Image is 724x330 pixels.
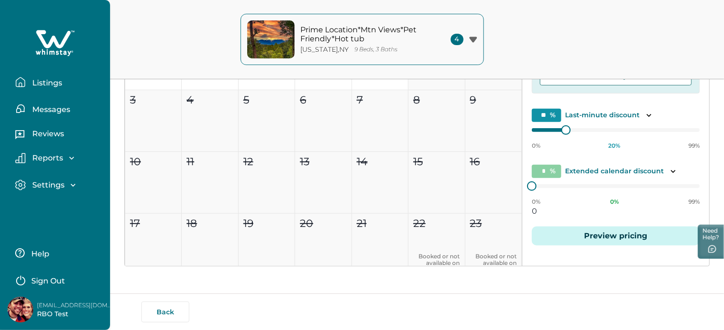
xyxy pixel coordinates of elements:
[565,167,664,176] p: Extended calendar discount
[470,216,482,231] p: 23
[408,214,465,275] button: 22Booked or not available on Airbnb
[247,20,295,58] img: property-cover
[688,198,700,206] p: 99%
[31,276,65,286] p: Sign Out
[37,301,113,310] p: [EMAIL_ADDRESS][DOMAIN_NAME]
[610,198,619,206] p: 0 %
[413,216,426,231] p: 22
[413,253,460,273] p: Booked or not available on Airbnb
[29,129,64,139] p: Reviews
[141,302,189,322] button: Back
[29,78,62,88] p: Listings
[470,253,517,273] p: Booked or not available on Airbnb
[15,73,102,92] button: Listings
[609,142,621,150] p: 20 %
[565,111,640,120] p: Last-minute discount
[465,214,522,275] button: 23Booked or not available on Airbnb
[532,142,540,150] p: 0%
[29,153,63,163] p: Reports
[241,14,484,65] button: property-coverPrime Location*Mtn Views*Pet Friendly*Hot tub[US_STATE],NY9 Beds, 3 Baths4
[451,34,464,45] span: 4
[8,297,33,322] img: Whimstay Host
[532,226,700,245] button: Preview pricing
[15,99,102,118] button: Messages
[355,46,398,53] p: 9 Beds, 3 Baths
[643,110,655,121] button: Toggle description
[29,180,65,190] p: Settings
[532,198,540,206] p: 0%
[15,153,102,163] button: Reports
[15,179,102,190] button: Settings
[15,126,102,145] button: Reviews
[301,46,349,54] p: [US_STATE] , NY
[688,142,700,150] p: 99%
[15,270,99,289] button: Sign Out
[301,25,429,44] p: Prime Location*Mtn Views*Pet Friendly*Hot tub
[28,249,49,259] p: Help
[668,166,679,177] button: Toggle description
[37,310,113,319] p: RBO Test
[15,244,99,263] button: Help
[29,105,70,114] p: Messages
